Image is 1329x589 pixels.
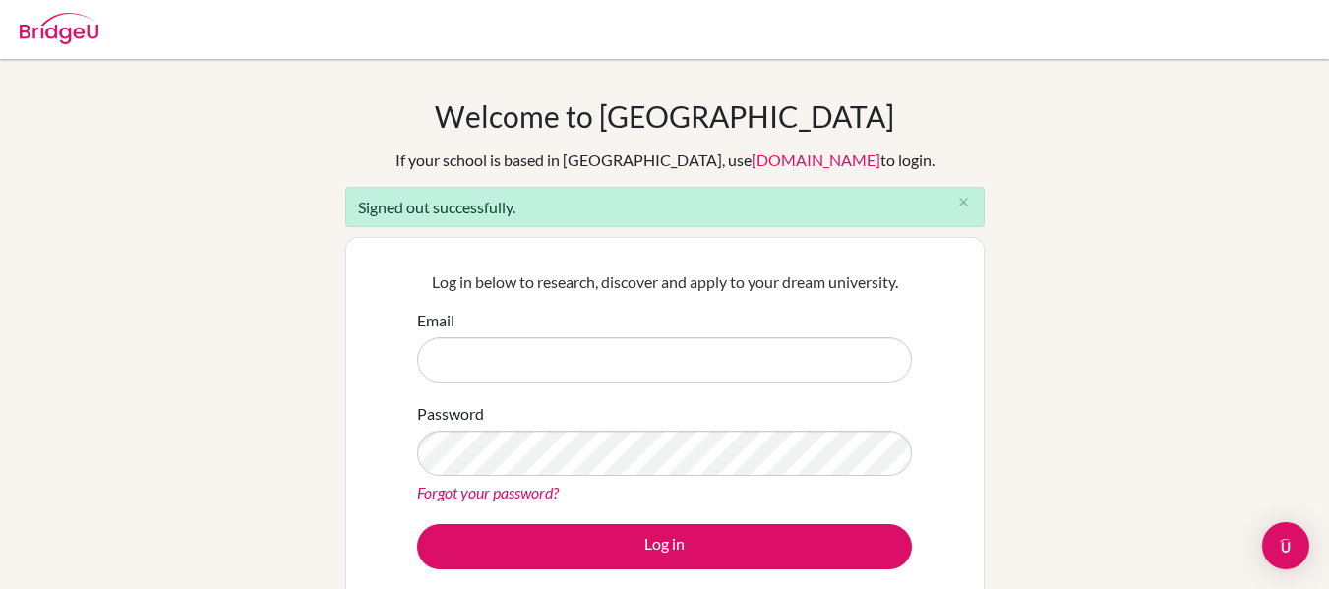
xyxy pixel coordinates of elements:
div: Open Intercom Messenger [1262,522,1309,569]
div: Signed out successfully. [345,187,985,227]
button: Close [944,188,984,217]
a: [DOMAIN_NAME] [752,150,880,169]
button: Log in [417,524,912,569]
label: Email [417,309,454,332]
p: Log in below to research, discover and apply to your dream university. [417,270,912,294]
div: If your school is based in [GEOGRAPHIC_DATA], use to login. [395,148,935,172]
img: Bridge-U [20,13,98,44]
label: Password [417,402,484,426]
h1: Welcome to [GEOGRAPHIC_DATA] [435,98,894,134]
i: close [956,195,971,209]
a: Forgot your password? [417,483,559,501]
